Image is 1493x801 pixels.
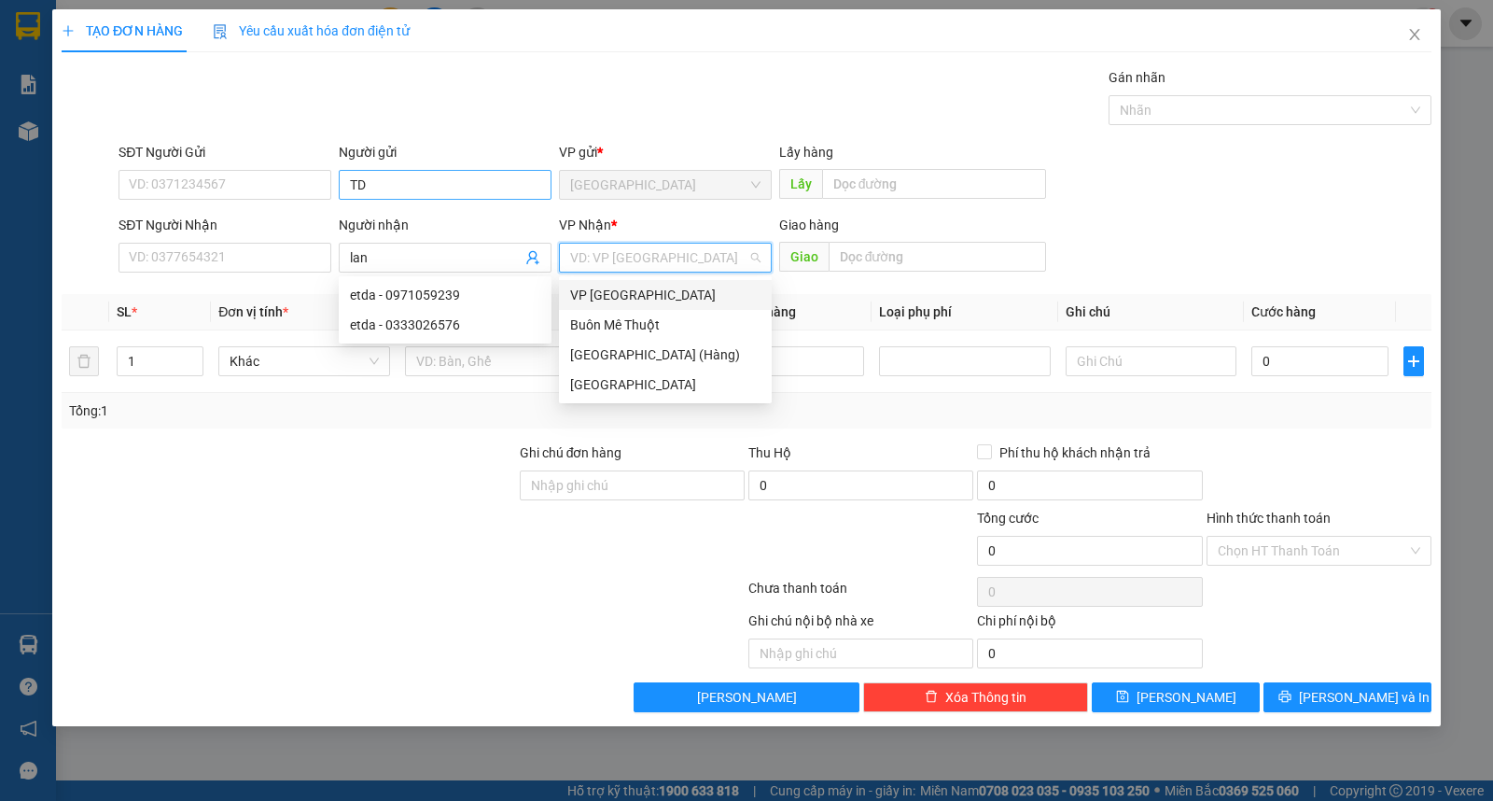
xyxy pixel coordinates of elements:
[570,374,760,395] div: [GEOGRAPHIC_DATA]
[863,682,1088,712] button: deleteXóa Thông tin
[339,142,551,162] div: Người gửi
[559,280,772,310] div: VP Nha Trang
[62,23,183,38] span: TẠO ĐƠN HÀNG
[925,690,938,705] span: delete
[829,242,1047,272] input: Dọc đường
[69,400,578,421] div: Tổng: 1
[1403,346,1424,376] button: plus
[697,687,797,708] span: [PERSON_NAME]
[520,471,745,500] input: Ghi chú đơn hàng
[117,304,132,319] span: SL
[570,285,760,305] div: VP [GEOGRAPHIC_DATA]
[977,611,1202,639] div: Chi phí nội bộ
[977,511,1039,526] span: Tổng cước
[559,310,772,340] div: Buôn Mê Thuột
[945,687,1026,708] span: Xóa Thông tin
[746,578,975,611] div: Chưa thanh toán
[1404,354,1423,369] span: plus
[559,142,772,162] div: VP gửi
[727,346,864,376] input: 0
[992,443,1158,463] span: Phí thu hộ khách nhận trả
[339,280,551,310] div: etda - 0971059239
[559,218,611,232] span: VP Nhận
[1137,687,1236,708] span: [PERSON_NAME]
[230,347,379,375] span: Khác
[779,169,822,199] span: Lấy
[405,346,577,376] input: VD: Bàn, Ghế
[62,24,75,37] span: plus
[1388,9,1441,62] button: Close
[1299,687,1430,708] span: [PERSON_NAME] và In
[779,242,829,272] span: Giao
[525,250,540,265] span: user-add
[559,340,772,370] div: Đà Nẵng (Hàng)
[1407,27,1422,42] span: close
[634,682,858,712] button: [PERSON_NAME]
[748,611,973,639] div: Ghi chú nội bộ nhà xe
[350,315,540,335] div: etda - 0333026576
[213,24,228,39] img: icon
[218,304,288,319] span: Đơn vị tính
[350,285,540,305] div: etda - 0971059239
[339,310,551,340] div: etda - 0333026576
[1116,690,1129,705] span: save
[119,215,331,235] div: SĐT Người Nhận
[1251,304,1316,319] span: Cước hàng
[822,169,1047,199] input: Dọc đường
[779,218,839,232] span: Giao hàng
[779,145,833,160] span: Lấy hàng
[748,639,973,668] input: Nhập ghi chú
[1092,682,1260,712] button: save[PERSON_NAME]
[748,445,791,460] span: Thu Hộ
[1207,511,1331,526] label: Hình thức thanh toán
[1066,346,1237,376] input: Ghi Chú
[213,23,410,38] span: Yêu cầu xuất hóa đơn điện tử
[559,370,772,400] div: Sài Gòn
[570,344,760,365] div: [GEOGRAPHIC_DATA] (Hàng)
[520,445,622,460] label: Ghi chú đơn hàng
[570,315,760,335] div: Buôn Mê Thuột
[570,171,760,199] span: Sài Gòn
[872,294,1058,330] th: Loại phụ phí
[1109,70,1165,85] label: Gán nhãn
[1058,294,1245,330] th: Ghi chú
[339,215,551,235] div: Người nhận
[69,346,99,376] button: delete
[1263,682,1431,712] button: printer[PERSON_NAME] và In
[1278,690,1291,705] span: printer
[119,142,331,162] div: SĐT Người Gửi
